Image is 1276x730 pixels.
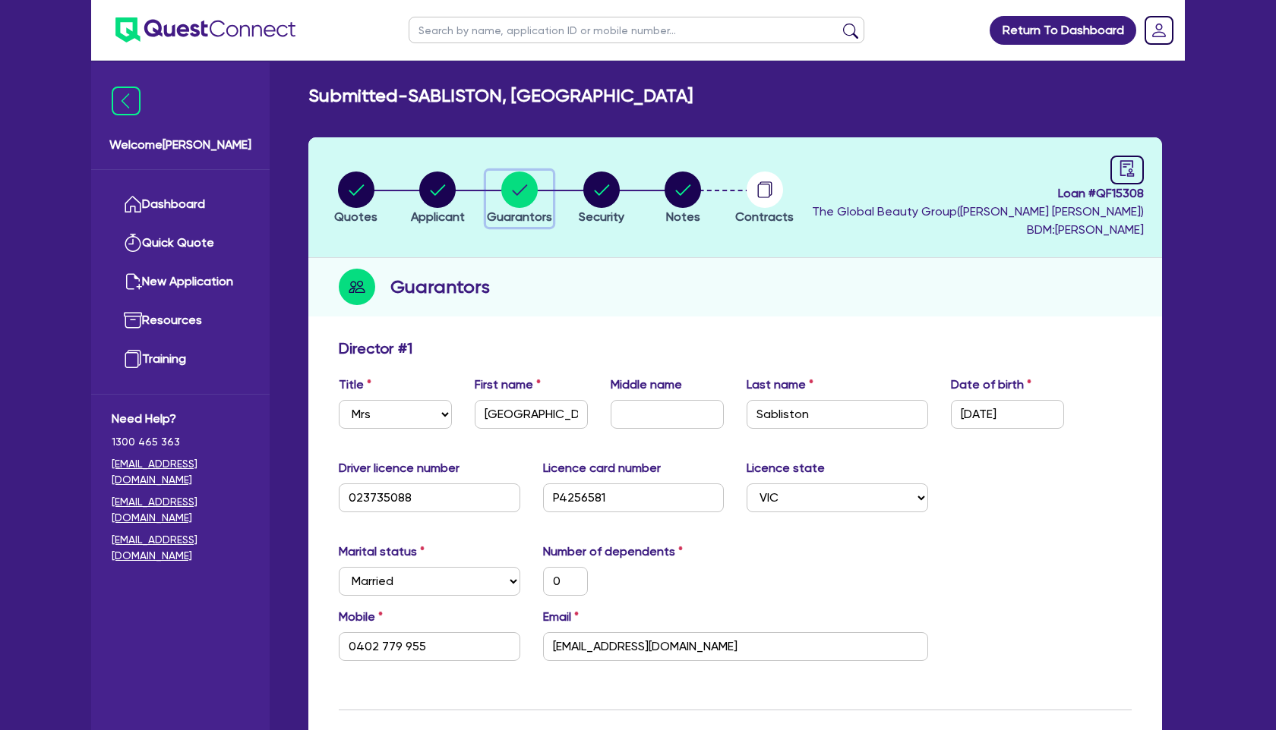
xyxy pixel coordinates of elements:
[339,376,371,394] label: Title
[112,224,249,263] a: Quick Quote
[112,185,249,224] a: Dashboard
[115,17,295,42] img: quest-connect-logo-blue
[112,494,249,526] a: [EMAIL_ADDRESS][DOMAIN_NAME]
[951,400,1064,429] input: DD / MM / YYYY
[124,272,142,291] img: new-application
[109,136,251,154] span: Welcome [PERSON_NAME]
[124,234,142,252] img: quick-quote
[1110,156,1144,184] a: audit
[747,459,825,477] label: Licence state
[112,434,249,450] span: 1300 465 363
[112,87,141,115] img: icon-menu-close
[410,171,466,227] button: Applicant
[666,209,700,224] span: Notes
[543,608,579,626] label: Email
[112,456,249,488] a: [EMAIL_ADDRESS][DOMAIN_NAME]
[112,263,249,301] a: New Application
[735,209,794,224] span: Contracts
[578,171,625,227] button: Security
[112,340,249,379] a: Training
[333,171,378,227] button: Quotes
[664,171,702,227] button: Notes
[1119,160,1135,177] span: audit
[951,376,1031,394] label: Date of birth
[334,209,377,224] span: Quotes
[579,209,624,224] span: Security
[124,311,142,329] img: resources
[339,269,375,305] img: step-icon
[734,171,794,227] button: Contracts
[339,608,383,626] label: Mobile
[390,273,490,300] h2: Guarantors
[308,85,693,107] h2: Submitted - SABLISTON, [GEOGRAPHIC_DATA]
[487,209,552,224] span: Guarantors
[1139,11,1179,50] a: Dropdown toggle
[339,459,460,477] label: Driver licence number
[339,543,425,561] label: Marital status
[812,221,1144,239] span: BDM: [PERSON_NAME]
[990,16,1136,45] a: Return To Dashboard
[543,459,661,477] label: Licence card number
[411,209,465,224] span: Applicant
[812,204,1144,219] span: The Global Beauty Group ( [PERSON_NAME] [PERSON_NAME] )
[112,532,249,564] a: [EMAIL_ADDRESS][DOMAIN_NAME]
[812,184,1144,203] span: Loan # QF15308
[486,171,553,227] button: Guarantors
[543,543,683,561] label: Number of dependents
[112,410,249,428] span: Need Help?
[747,376,813,394] label: Last name
[112,301,249,340] a: Resources
[611,376,682,394] label: Middle name
[124,350,142,368] img: training
[339,339,412,357] h3: Director # 1
[409,17,864,43] input: Search by name, application ID or mobile number...
[475,376,541,394] label: First name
